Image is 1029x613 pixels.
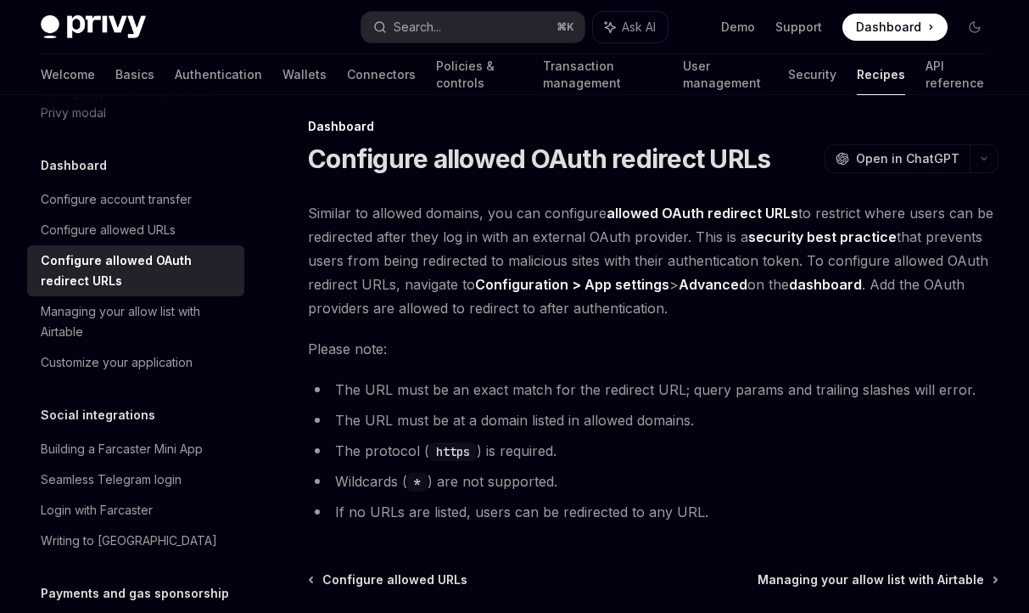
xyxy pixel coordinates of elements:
div: Writing to [GEOGRAPHIC_DATA] [41,531,217,551]
button: Search...⌘K [361,12,585,42]
span: Please note: [308,337,998,361]
li: The URL must be at a domain listed in allowed domains. [308,408,998,432]
a: dashboard [789,276,862,294]
span: Open in ChatGPT [856,150,959,167]
a: API reference [926,54,988,95]
div: Customize your application [41,352,193,373]
code: https [429,442,477,461]
strong: Configuration > App settings [475,276,669,293]
a: Welcome [41,54,95,95]
div: Seamless Telegram login [41,470,182,490]
a: Writing to [GEOGRAPHIC_DATA] [27,526,244,556]
h1: Configure allowed OAuth redirect URLs [308,143,770,174]
div: Configure allowed OAuth redirect URLs [41,250,234,291]
li: The protocol ( ) is required. [308,439,998,463]
a: User management [683,54,768,95]
a: Configure allowed URLs [27,215,244,245]
div: Dashboard [308,118,998,135]
div: Login with Farcaster [41,500,153,520]
a: Connectors [347,54,416,95]
a: Login with Farcaster [27,495,244,526]
a: Managing your allow list with Airtable [27,296,244,347]
span: Similar to allowed domains, you can configure to restrict where users can be redirected after the... [308,201,998,320]
button: Ask AI [593,12,668,42]
a: Seamless Telegram login [27,464,244,495]
a: Configure allowed URLs [310,571,467,588]
li: The URL must be an exact match for the redirect URL; query params and trailing slashes will error. [308,378,998,402]
strong: Advanced [679,276,747,293]
span: Dashboard [856,19,921,36]
a: Customize your application [27,347,244,378]
a: Demo [721,19,755,36]
div: Configure allowed URLs [41,220,176,240]
a: Recipes [857,54,905,95]
a: Wallets [282,54,327,95]
span: Managing your allow list with Airtable [758,571,984,588]
a: Configure account transfer [27,184,244,215]
li: Wildcards ( ) are not supported. [308,470,998,493]
li: If no URLs are listed, users can be redirected to any URL. [308,500,998,524]
a: Building a Farcaster Mini App [27,434,244,464]
a: Dashboard [842,14,948,41]
button: Open in ChatGPT [825,144,970,173]
strong: allowed OAuth redirect URLs [607,205,798,222]
div: Managing your allow list with Airtable [41,301,234,342]
span: Configure allowed URLs [322,571,467,588]
a: Authentication [175,54,262,95]
a: Transaction management [543,54,663,95]
h5: Social integrations [41,405,155,425]
div: Building a Farcaster Mini App [41,439,203,459]
a: Support [775,19,822,36]
div: Configure account transfer [41,189,192,210]
button: Toggle dark mode [961,14,988,41]
strong: security best practice [748,228,897,245]
div: Search... [394,17,441,37]
a: Policies & controls [436,54,523,95]
a: Security [788,54,836,95]
img: dark logo [41,15,146,39]
a: Basics [115,54,154,95]
a: Managing your allow list with Airtable [758,571,997,588]
h5: Payments and gas sponsorship [41,583,229,604]
a: Configure allowed OAuth redirect URLs [27,245,244,296]
span: Ask AI [622,19,656,36]
h5: Dashboard [41,155,107,176]
span: ⌘ K [556,20,574,34]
